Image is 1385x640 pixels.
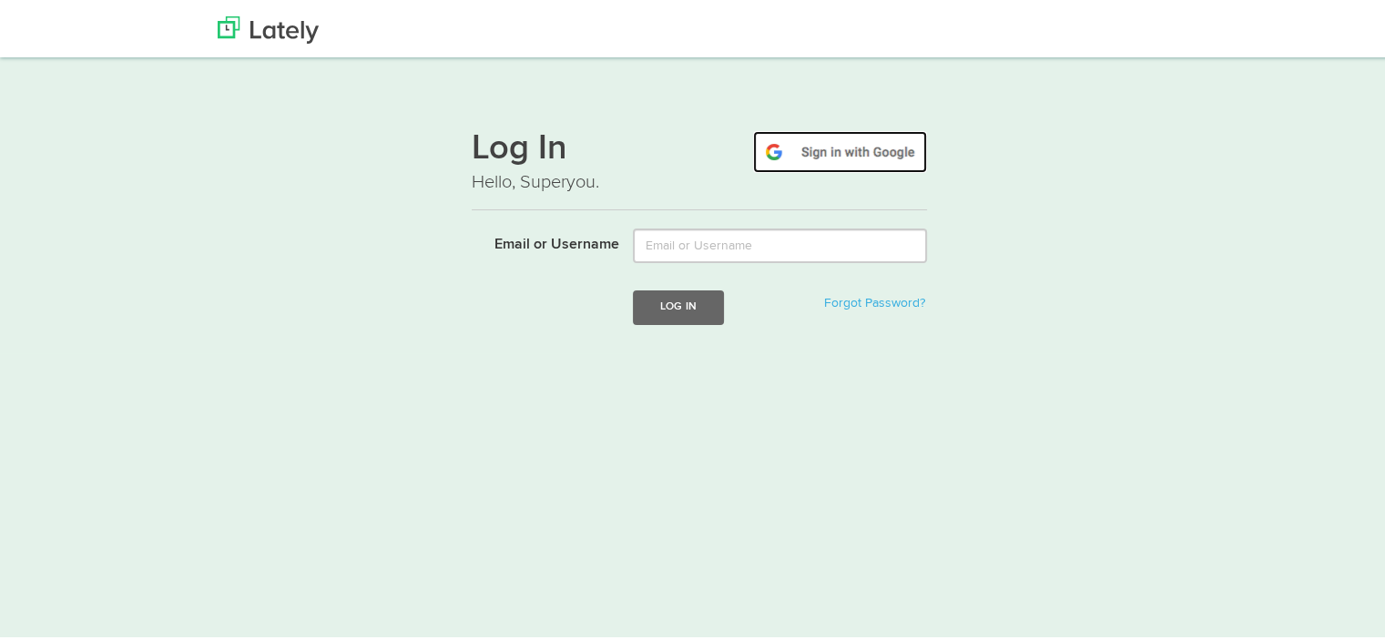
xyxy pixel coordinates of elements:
[218,14,319,41] img: Lately
[472,167,927,193] p: Hello, Superyou.
[753,128,927,170] img: google-signin.png
[458,226,619,253] label: Email or Username
[824,294,925,307] a: Forgot Password?
[633,226,927,260] input: Email or Username
[472,128,927,167] h1: Log In
[633,288,724,321] button: Log In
